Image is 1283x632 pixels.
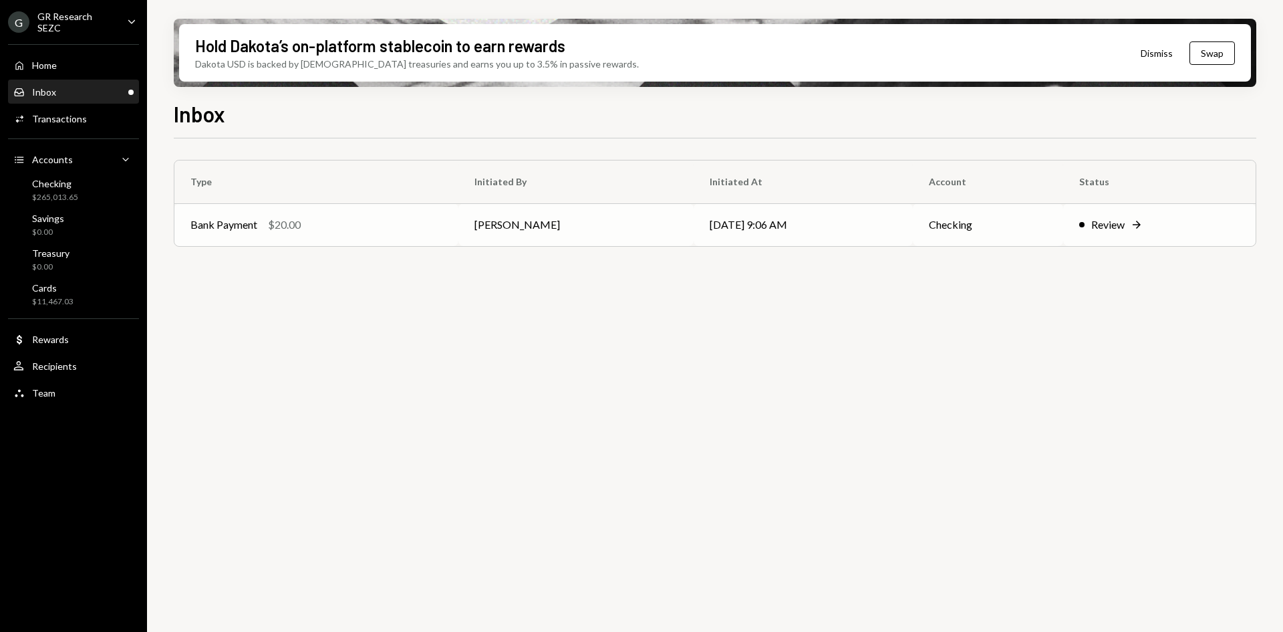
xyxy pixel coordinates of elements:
div: $0.00 [32,261,69,273]
div: $11,467.03 [32,296,74,308]
a: Recipients [8,354,139,378]
button: Swap [1189,41,1235,65]
div: Checking [32,178,78,189]
button: Dismiss [1124,37,1189,69]
div: Treasury [32,247,69,259]
th: Initiated At [694,161,913,203]
div: G [8,11,29,33]
div: Review [1091,217,1125,233]
h1: Inbox [174,100,225,127]
div: Team [32,387,55,399]
div: Transactions [32,113,87,124]
div: Bank Payment [190,217,257,233]
div: Accounts [32,154,73,165]
a: Inbox [8,80,139,104]
a: Checking$265,013.65 [8,174,139,206]
div: Home [32,60,57,71]
a: Home [8,53,139,77]
td: [PERSON_NAME] [458,203,694,246]
div: $265,013.65 [32,192,78,203]
div: GR Research SEZC [37,11,116,33]
div: Rewards [32,334,69,345]
a: Treasury$0.00 [8,243,139,276]
th: Type [174,161,458,203]
a: Rewards [8,327,139,351]
a: Savings$0.00 [8,209,139,241]
div: Inbox [32,86,56,98]
div: Recipients [32,360,77,372]
a: Transactions [8,106,139,130]
td: [DATE] 9:06 AM [694,203,913,246]
div: Hold Dakota’s on-platform stablecoin to earn rewards [195,35,565,57]
th: Initiated By [458,161,694,203]
a: Team [8,381,139,405]
th: Account [913,161,1064,203]
div: $20.00 [268,217,301,233]
div: Dakota USD is backed by [DEMOGRAPHIC_DATA] treasuries and earns you up to 3.5% in passive rewards. [195,57,639,71]
div: Cards [32,282,74,294]
th: Status [1063,161,1256,203]
div: $0.00 [32,227,64,238]
div: Savings [32,213,64,224]
a: Cards$11,467.03 [8,278,139,310]
td: Checking [913,203,1064,246]
a: Accounts [8,147,139,171]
